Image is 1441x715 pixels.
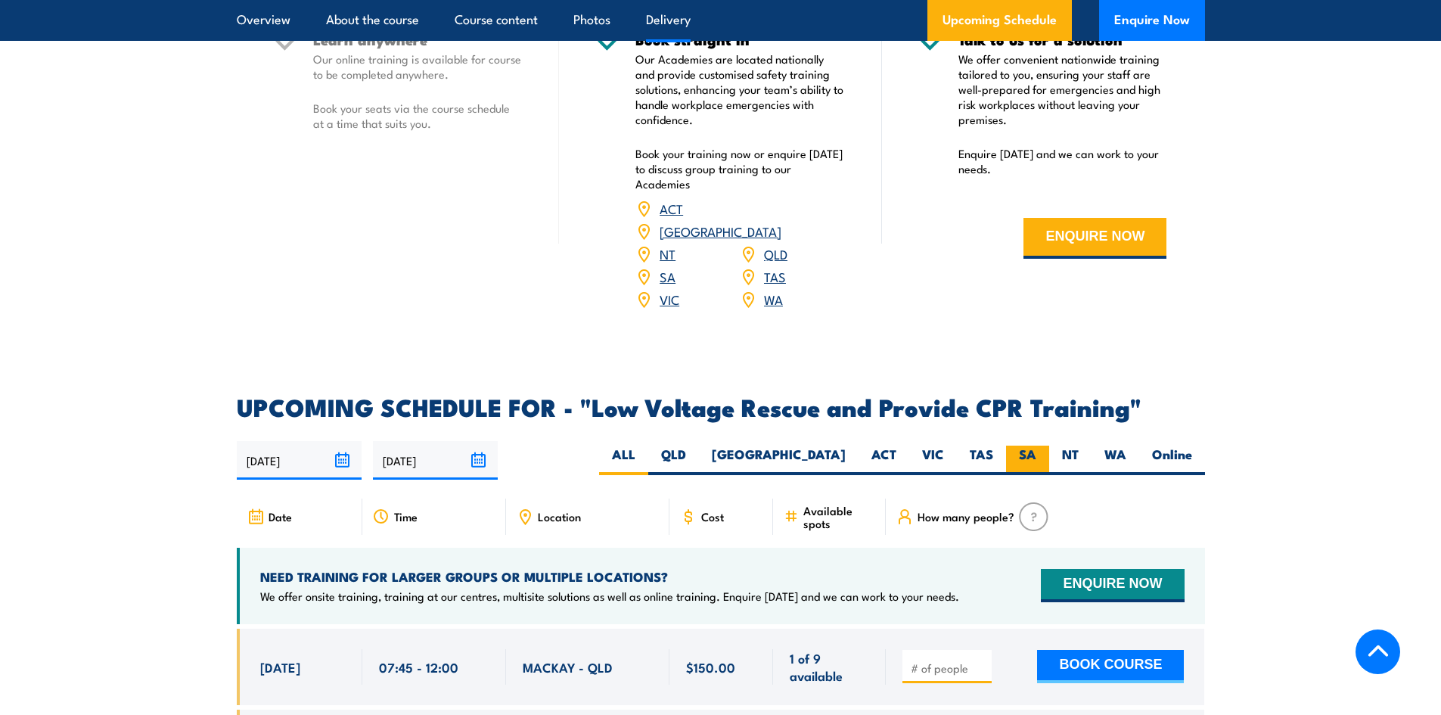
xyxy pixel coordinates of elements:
a: NT [660,244,675,263]
span: Cost [701,510,724,523]
h5: Learn anywhere [313,33,522,47]
span: Time [394,510,418,523]
h4: NEED TRAINING FOR LARGER GROUPS OR MULTIPLE LOCATIONS? [260,568,959,585]
p: We offer onsite training, training at our centres, multisite solutions as well as online training... [260,589,959,604]
input: # of people [911,661,986,676]
label: QLD [648,446,699,475]
a: QLD [764,244,787,263]
a: VIC [660,290,679,308]
a: SA [660,267,675,285]
h2: UPCOMING SCHEDULE FOR - "Low Voltage Rescue and Provide CPR Training" [237,396,1205,417]
span: MACKAY - QLD [523,658,613,676]
span: 07:45 - 12:00 [379,658,458,676]
label: Online [1139,446,1205,475]
label: NT [1049,446,1092,475]
h5: Book straight in [635,33,844,47]
p: Book your seats via the course schedule at a time that suits you. [313,101,522,131]
p: Our Academies are located nationally and provide customised safety training solutions, enhancing ... [635,51,844,127]
label: ACT [859,446,909,475]
p: We offer convenient nationwide training tailored to you, ensuring your staff are well-prepared fo... [958,51,1167,127]
p: Enquire [DATE] and we can work to your needs. [958,146,1167,176]
a: TAS [764,267,786,285]
span: $150.00 [686,658,735,676]
button: ENQUIRE NOW [1023,218,1166,259]
label: ALL [599,446,648,475]
a: [GEOGRAPHIC_DATA] [660,222,781,240]
input: From date [237,441,362,480]
input: To date [373,441,498,480]
span: Date [269,510,292,523]
label: TAS [957,446,1006,475]
label: SA [1006,446,1049,475]
span: 1 of 9 available [790,649,869,685]
p: Our online training is available for course to be completed anywhere. [313,51,522,82]
label: [GEOGRAPHIC_DATA] [699,446,859,475]
span: Available spots [803,504,875,530]
p: Book your training now or enquire [DATE] to discuss group training to our Academies [635,146,844,191]
button: ENQUIRE NOW [1041,569,1184,602]
a: WA [764,290,783,308]
h5: Talk to us for a solution [958,33,1167,47]
a: ACT [660,199,683,217]
label: VIC [909,446,957,475]
span: How many people? [918,510,1014,523]
label: WA [1092,446,1139,475]
span: Location [538,510,581,523]
span: [DATE] [260,658,300,676]
button: BOOK COURSE [1037,650,1184,683]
